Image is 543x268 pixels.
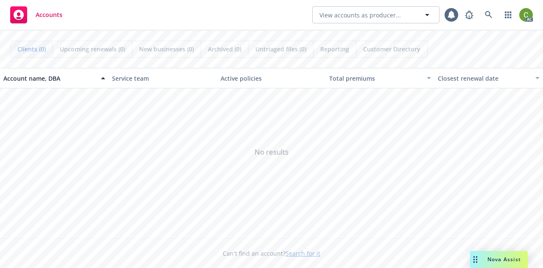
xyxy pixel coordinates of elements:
a: Search for it [285,249,320,257]
div: Total premiums [329,74,422,83]
span: New businesses (0) [139,45,194,54]
span: Archived (0) [208,45,241,54]
button: Total premiums [326,68,434,88]
span: Can't find an account? [223,249,320,258]
button: Closest renewal date [434,68,543,88]
span: View accounts as producer... [319,11,401,20]
span: Upcoming renewals (0) [60,45,125,54]
button: Nova Assist [470,251,528,268]
a: Switch app [500,6,517,23]
a: Accounts [7,3,66,27]
a: Report a Bug [461,6,478,23]
span: Customer Directory [363,45,420,54]
div: Service team [112,74,214,83]
span: Clients (0) [17,45,46,54]
div: Drag to move [470,251,481,268]
span: Untriaged files (0) [255,45,306,54]
a: Search [480,6,497,23]
div: Active policies [221,74,322,83]
button: Service team [109,68,217,88]
span: Reporting [320,45,349,54]
img: photo [519,8,533,22]
button: View accounts as producer... [312,6,439,23]
div: Account name, DBA [3,74,96,83]
span: Nova Assist [487,256,521,263]
span: Accounts [36,11,62,18]
button: Active policies [217,68,326,88]
div: Closest renewal date [438,74,530,83]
